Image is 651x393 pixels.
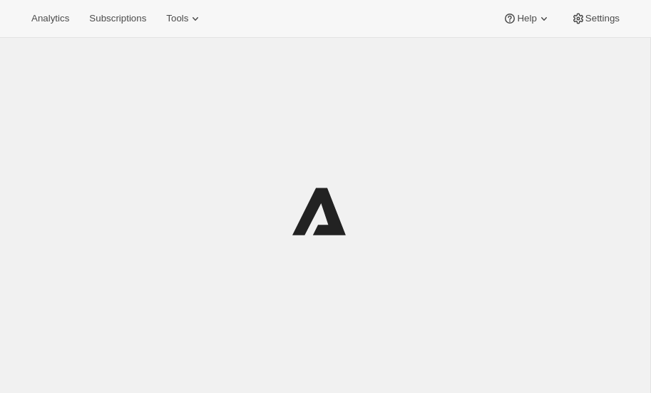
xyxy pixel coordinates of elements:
span: Analytics [31,13,69,24]
button: Settings [563,9,628,29]
span: Help [517,13,536,24]
button: Tools [158,9,211,29]
button: Analytics [23,9,78,29]
span: Tools [166,13,188,24]
span: Subscriptions [89,13,146,24]
button: Subscriptions [81,9,155,29]
button: Help [494,9,559,29]
span: Settings [585,13,620,24]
